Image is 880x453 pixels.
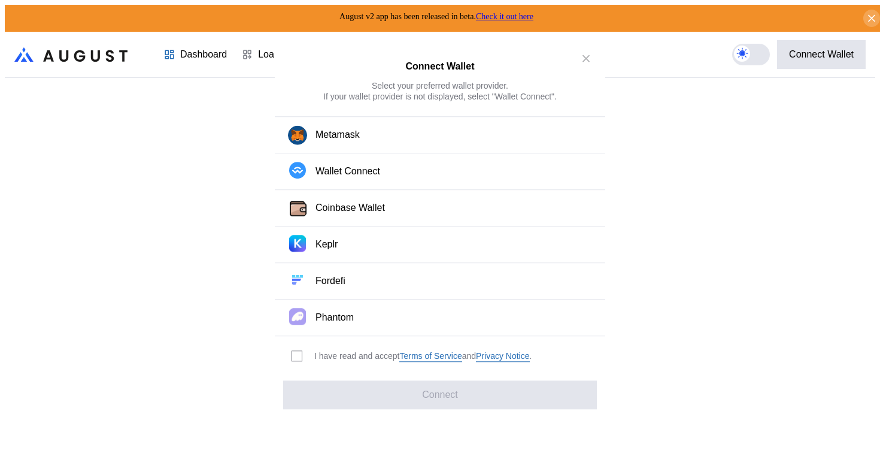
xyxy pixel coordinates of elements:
img: Fordefi [289,271,306,288]
div: If your wallet provider is not displayed, select "Wallet Connect". [323,91,557,102]
button: KeplrKeplr [275,226,605,263]
div: Wallet Connect [315,165,380,178]
span: August v2 app has been released in beta. [339,12,533,21]
div: I have read and accept . [314,351,532,362]
div: Connect Wallet [789,49,854,60]
img: Keplr [289,235,306,252]
div: Loan Book [258,49,304,60]
div: Phantom [315,312,354,324]
div: Metamask [315,129,360,141]
div: Select your preferred wallet provider. [372,80,508,91]
h2: Connect Wallet [406,62,475,73]
button: Connect [283,380,597,409]
a: Check it out here [476,12,533,21]
button: Metamask [275,116,605,153]
button: FordefiFordefi [275,263,605,300]
img: Coinbase Wallet [288,198,308,219]
a: Privacy Notice [476,351,529,362]
img: Phantom [289,308,306,325]
div: Coinbase Wallet [315,202,385,215]
span: and [462,351,476,362]
div: Keplr [315,238,338,251]
button: PhantomPhantom [275,300,605,336]
button: Wallet Connect [275,153,605,190]
div: Dashboard [180,49,227,60]
div: Fordefi [315,275,345,288]
a: Terms of Service [399,351,462,362]
button: close modal [576,49,596,68]
button: Coinbase WalletCoinbase Wallet [275,190,605,226]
